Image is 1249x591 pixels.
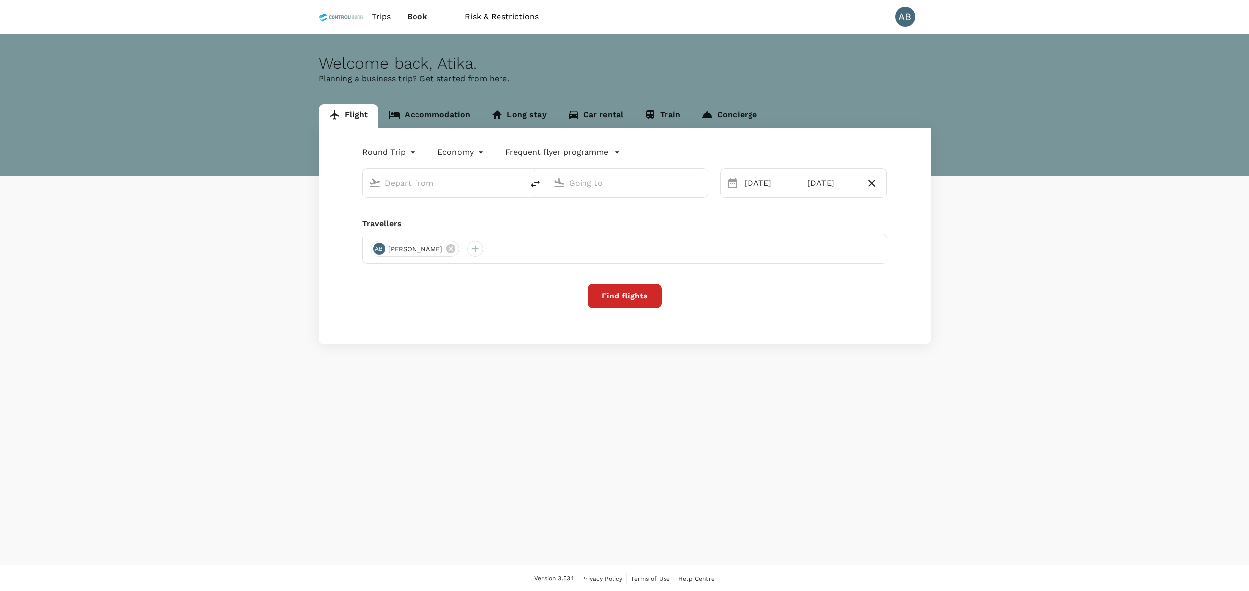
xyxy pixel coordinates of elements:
img: Control Union Malaysia Sdn. Bhd. [319,6,364,28]
a: Car rental [557,104,634,128]
a: Train [634,104,691,128]
span: Help Centre [678,575,715,582]
a: Long stay [481,104,557,128]
span: Book [407,11,428,23]
button: Open [516,182,518,184]
span: Terms of Use [631,575,670,582]
span: Privacy Policy [582,575,622,582]
a: Concierge [691,104,767,128]
a: Privacy Policy [582,573,622,584]
div: AB [895,7,915,27]
a: Terms of Use [631,573,670,584]
input: Depart from [385,175,502,191]
div: Travellers [362,218,887,230]
div: Economy [437,144,486,160]
div: AB [373,243,385,255]
button: Frequent flyer programme [505,146,620,158]
p: Planning a business trip? Get started from here. [319,73,931,85]
button: Find flights [588,284,662,308]
a: Help Centre [678,573,715,584]
div: AB[PERSON_NAME] [371,241,460,257]
div: [DATE] [741,173,799,193]
span: Version 3.53.1 [534,574,574,584]
div: Round Trip [362,144,418,160]
a: Flight [319,104,379,128]
input: Going to [569,175,687,191]
span: Trips [372,11,391,23]
p: Frequent flyer programme [505,146,608,158]
div: Welcome back , Atika . [319,54,931,73]
div: [DATE] [803,173,861,193]
button: Open [701,182,703,184]
span: Risk & Restrictions [465,11,539,23]
span: [PERSON_NAME] [382,244,449,254]
button: delete [523,172,547,196]
a: Accommodation [378,104,481,128]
